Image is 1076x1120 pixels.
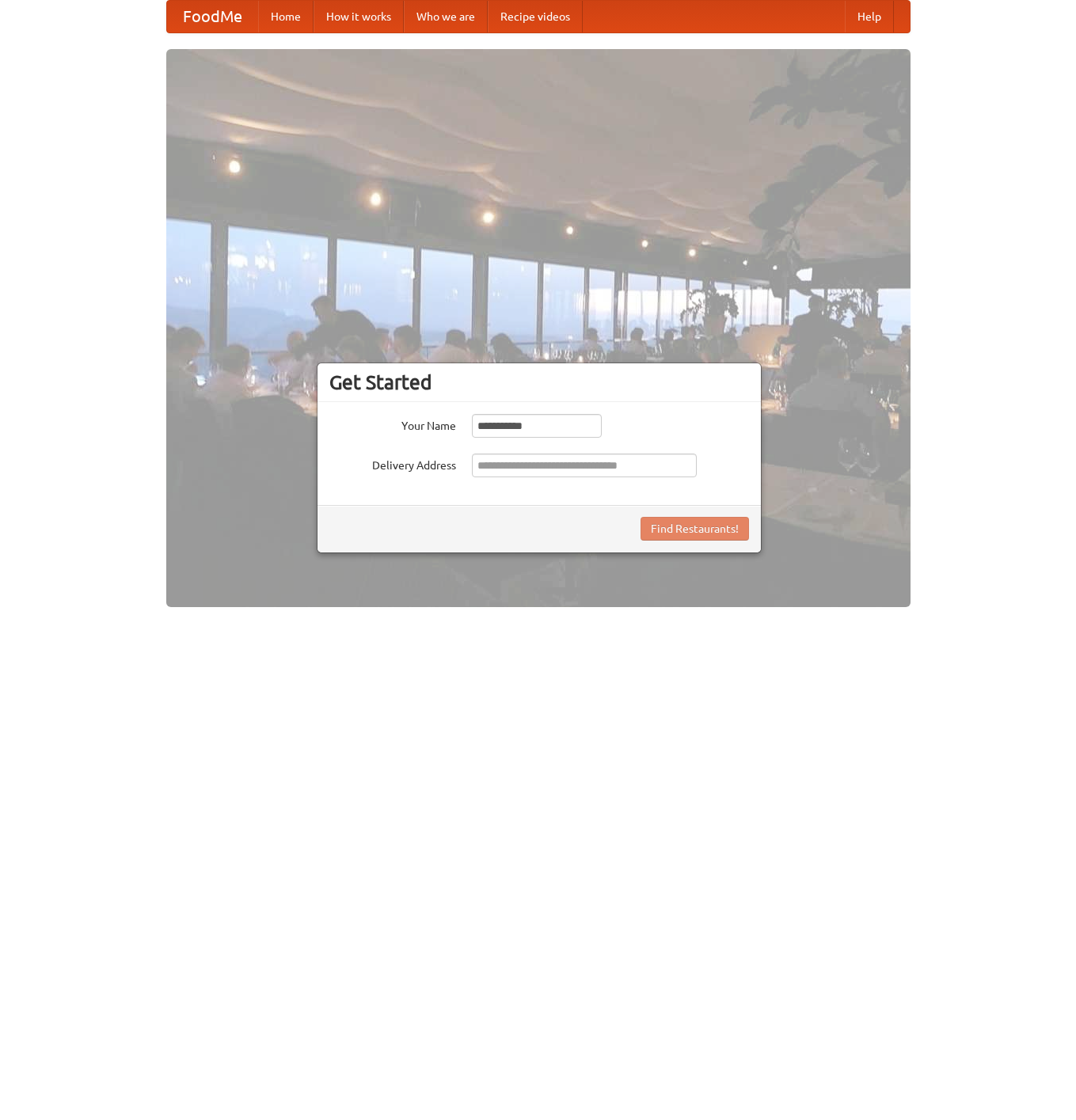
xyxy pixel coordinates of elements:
[845,1,894,32] a: Help
[329,414,456,434] label: Your Name
[167,1,258,32] a: FoodMe
[488,1,583,32] a: Recipe videos
[404,1,488,32] a: Who we are
[329,454,456,473] label: Delivery Address
[329,370,749,394] h3: Get Started
[314,1,404,32] a: How it works
[258,1,314,32] a: Home
[641,517,749,541] button: Find Restaurants!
